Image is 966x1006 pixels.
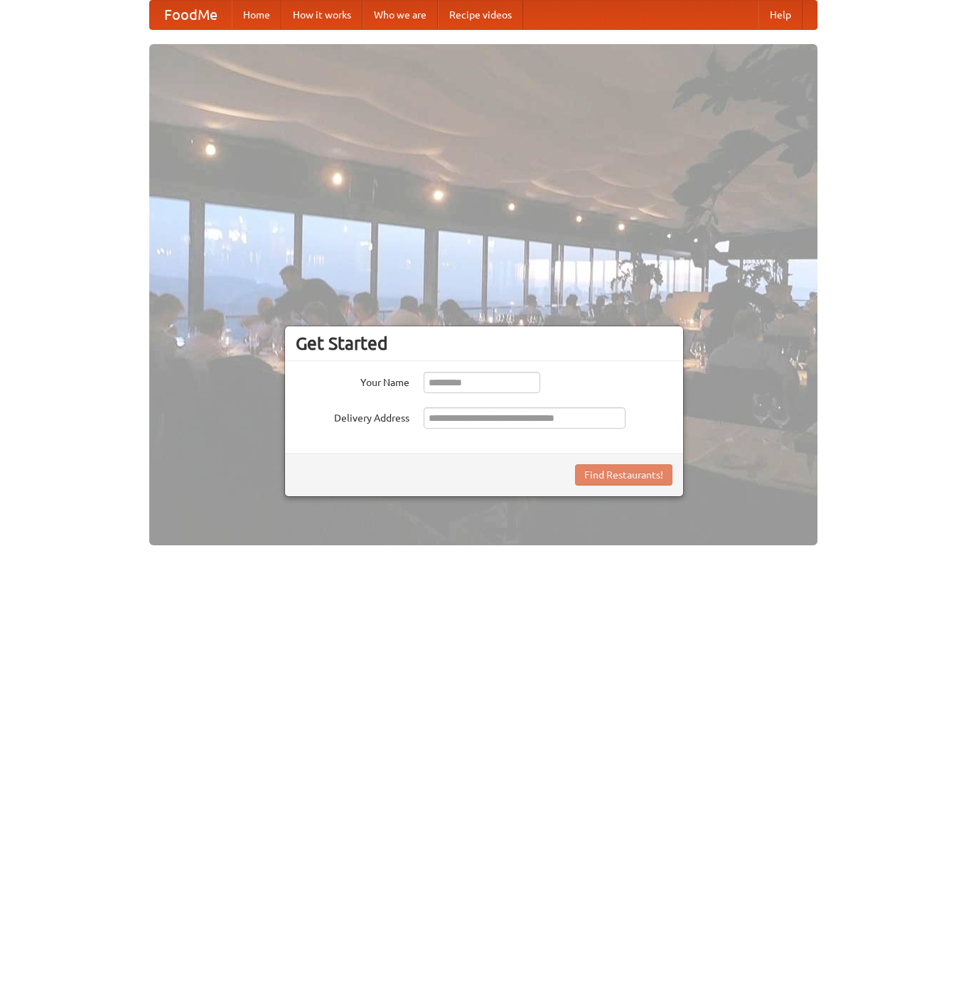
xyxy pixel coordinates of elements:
[438,1,523,29] a: Recipe videos
[150,1,232,29] a: FoodMe
[296,372,409,390] label: Your Name
[232,1,281,29] a: Home
[363,1,438,29] a: Who we are
[758,1,803,29] a: Help
[296,407,409,425] label: Delivery Address
[281,1,363,29] a: How it works
[575,464,672,486] button: Find Restaurants!
[296,333,672,354] h3: Get Started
